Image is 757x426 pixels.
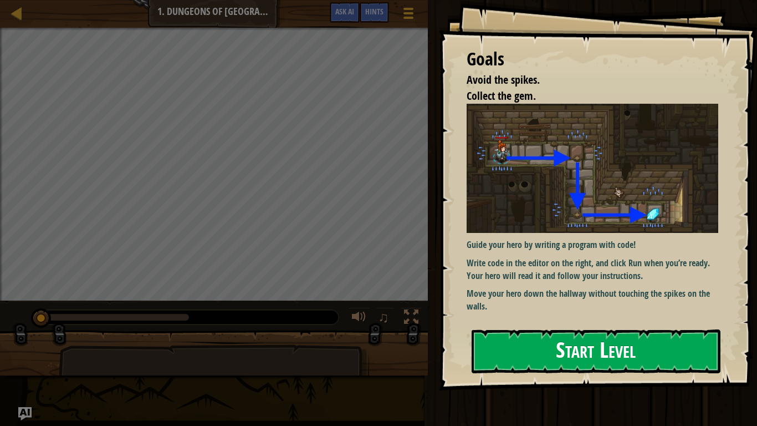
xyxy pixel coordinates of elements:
[335,6,354,17] span: Ask AI
[472,329,720,373] button: Start Level
[376,307,395,330] button: ♫
[18,407,32,420] button: Ask AI
[467,72,540,87] span: Avoid the spikes.
[467,88,536,103] span: Collect the gem.
[348,307,370,330] button: Adjust volume
[453,88,715,104] li: Collect the gem.
[453,72,715,88] li: Avoid the spikes.
[400,307,422,330] button: Toggle fullscreen
[378,309,389,326] span: ♫
[395,2,422,28] button: Show game menu
[330,2,360,23] button: Ask AI
[467,47,718,72] div: Goals
[365,6,383,17] span: Hints
[467,104,718,233] img: Dungeons of kithgard
[467,287,718,313] p: Move your hero down the hallway without touching the spikes on the walls.
[467,257,718,282] p: Write code in the editor on the right, and click Run when you’re ready. Your hero will read it an...
[467,239,718,251] p: Guide your hero by writing a program with code!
